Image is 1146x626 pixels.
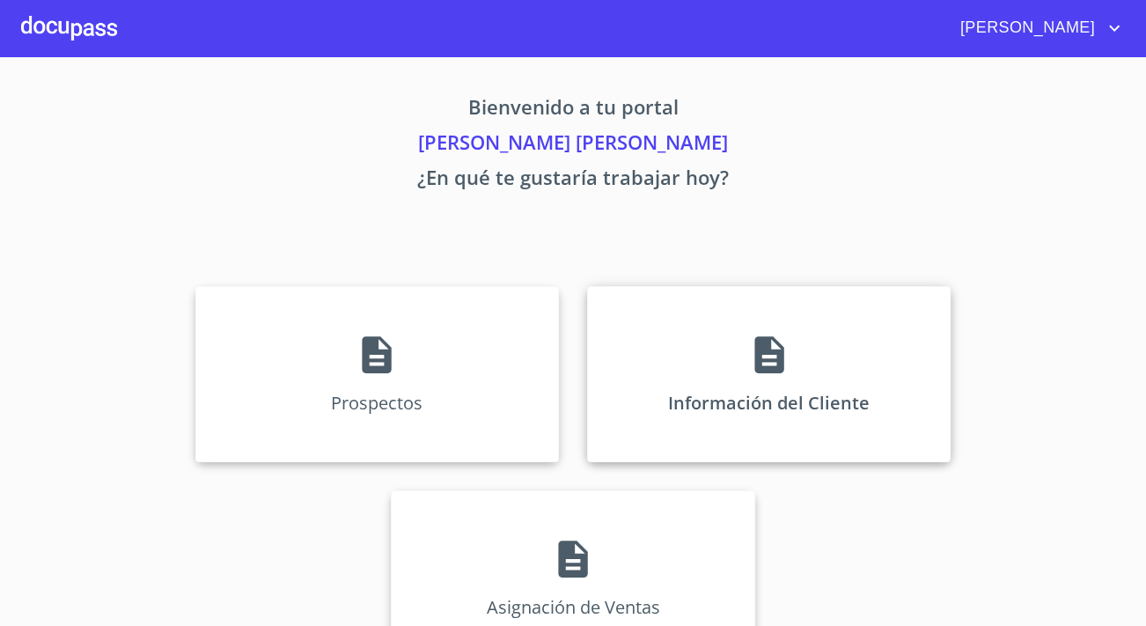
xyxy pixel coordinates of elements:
p: Información del Cliente [668,391,870,415]
p: Prospectos [331,391,422,415]
p: [PERSON_NAME] [PERSON_NAME] [31,128,1115,163]
p: Asignación de Ventas [486,595,659,619]
p: ¿En qué te gustaría trabajar hoy? [31,163,1115,198]
button: account of current user [947,14,1125,42]
span: [PERSON_NAME] [947,14,1104,42]
p: Bienvenido a tu portal [31,92,1115,128]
